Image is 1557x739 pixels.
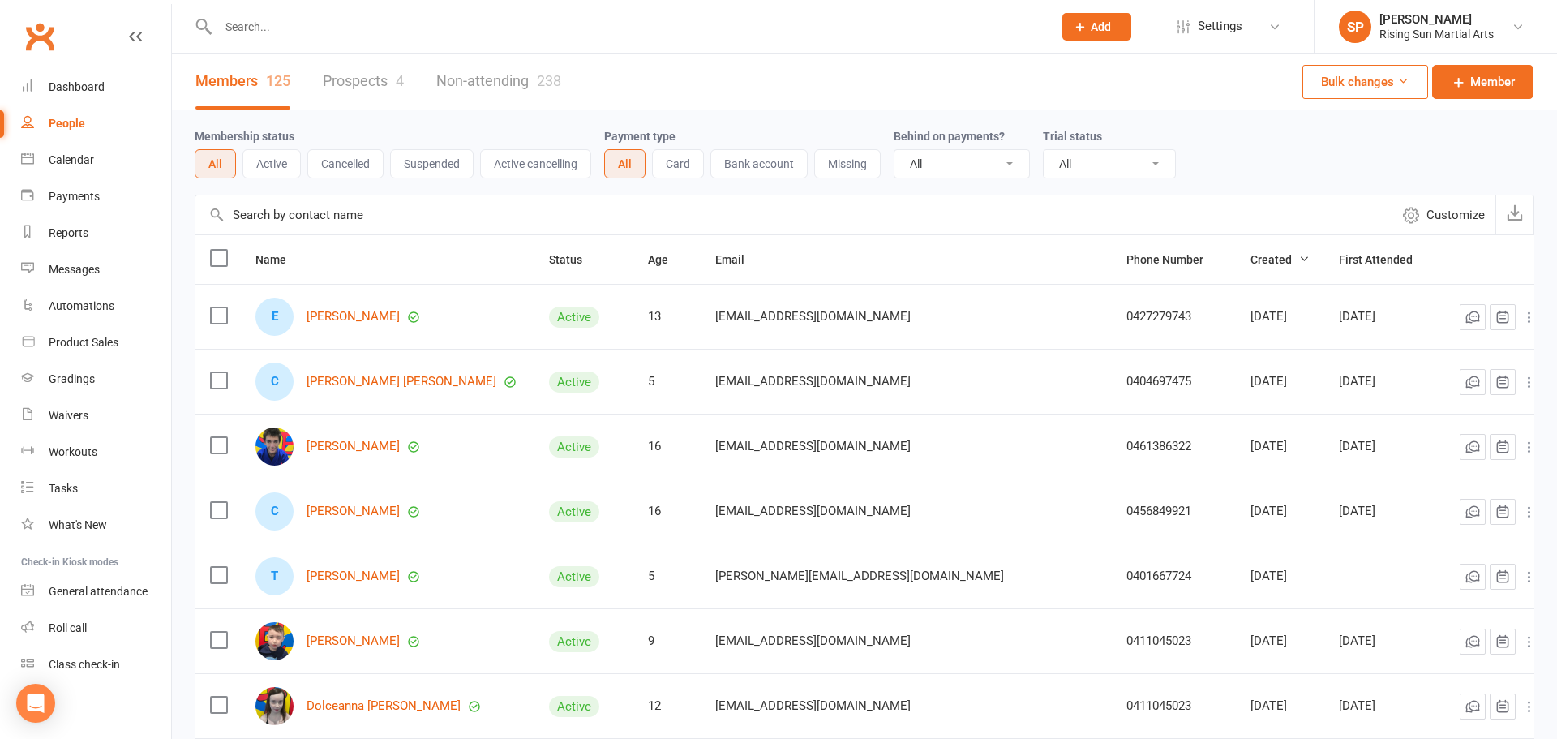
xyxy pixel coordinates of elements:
[1250,310,1310,324] div: [DATE]
[49,482,78,495] div: Tasks
[1126,440,1221,453] div: 0461386322
[814,149,881,178] button: Missing
[21,361,171,397] a: Gradings
[715,253,762,266] span: Email
[549,253,600,266] span: Status
[549,307,599,328] div: Active
[715,690,911,721] span: [EMAIL_ADDRESS][DOMAIN_NAME]
[715,625,911,656] span: [EMAIL_ADDRESS][DOMAIN_NAME]
[16,684,55,723] div: Open Intercom Messenger
[715,301,911,332] span: [EMAIL_ADDRESS][DOMAIN_NAME]
[1062,13,1131,41] button: Add
[49,621,87,634] div: Roll call
[49,445,97,458] div: Workouts
[648,634,686,648] div: 9
[21,251,171,288] a: Messages
[255,687,294,725] img: Dolceanna
[1250,253,1310,266] span: Created
[49,117,85,130] div: People
[307,375,496,389] a: [PERSON_NAME] [PERSON_NAME]
[1339,11,1371,43] div: SP
[49,190,100,203] div: Payments
[1339,250,1430,269] button: First Attended
[1126,699,1221,713] div: 0411045023
[549,696,599,717] div: Active
[1250,505,1310,518] div: [DATE]
[21,574,171,610] a: General attendance kiosk mode
[21,105,171,142] a: People
[1339,699,1430,713] div: [DATE]
[1339,253,1430,266] span: First Attended
[648,440,686,453] div: 16
[1126,569,1221,583] div: 0401667724
[1198,8,1242,45] span: Settings
[21,178,171,215] a: Payments
[255,250,304,269] button: Name
[715,431,911,462] span: [EMAIL_ADDRESS][DOMAIN_NAME]
[1392,195,1495,234] button: Customize
[1250,375,1310,389] div: [DATE]
[1043,130,1102,143] label: Trial status
[1126,375,1221,389] div: 0404697475
[21,215,171,251] a: Reports
[1250,440,1310,453] div: [DATE]
[549,436,599,458] div: Active
[648,253,686,266] span: Age
[604,149,646,178] button: All
[648,250,686,269] button: Age
[307,634,400,648] a: [PERSON_NAME]
[255,253,304,266] span: Name
[195,54,290,110] a: Members125
[1091,20,1111,33] span: Add
[49,299,114,312] div: Automations
[480,149,591,178] button: Active cancelling
[715,250,762,269] button: Email
[436,54,561,110] a: Non-attending238
[1250,634,1310,648] div: [DATE]
[21,434,171,470] a: Workouts
[1302,65,1428,99] button: Bulk changes
[255,492,294,531] div: Cassandra
[307,505,400,518] a: [PERSON_NAME]
[549,250,600,269] button: Status
[652,149,704,178] button: Card
[49,263,100,276] div: Messages
[255,363,294,401] div: Chadd Gabrien
[1339,634,1430,648] div: [DATE]
[213,15,1041,38] input: Search...
[49,518,107,531] div: What's New
[49,372,95,385] div: Gradings
[21,69,171,105] a: Dashboard
[894,130,1005,143] label: Behind on payments?
[715,561,1004,591] span: [PERSON_NAME][EMAIL_ADDRESS][DOMAIN_NAME]
[1126,250,1221,269] button: Phone Number
[1339,505,1430,518] div: [DATE]
[195,130,294,143] label: Membership status
[1250,569,1310,583] div: [DATE]
[242,149,301,178] button: Active
[307,699,461,713] a: Dolceanna [PERSON_NAME]
[549,631,599,652] div: Active
[549,566,599,587] div: Active
[255,428,294,466] img: Shahab
[1426,205,1485,225] span: Customize
[49,658,120,671] div: Class check-in
[49,226,88,239] div: Reports
[19,16,60,57] a: Clubworx
[648,375,686,389] div: 5
[549,372,599,393] div: Active
[1126,505,1221,518] div: 0456849921
[1126,253,1221,266] span: Phone Number
[710,149,808,178] button: Bank account
[648,310,686,324] div: 13
[648,699,686,713] div: 12
[195,195,1392,234] input: Search by contact name
[648,569,686,583] div: 5
[715,366,911,397] span: [EMAIL_ADDRESS][DOMAIN_NAME]
[1126,310,1221,324] div: 0427279743
[49,153,94,166] div: Calendar
[307,310,400,324] a: [PERSON_NAME]
[195,149,236,178] button: All
[266,72,290,89] div: 125
[1250,250,1310,269] button: Created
